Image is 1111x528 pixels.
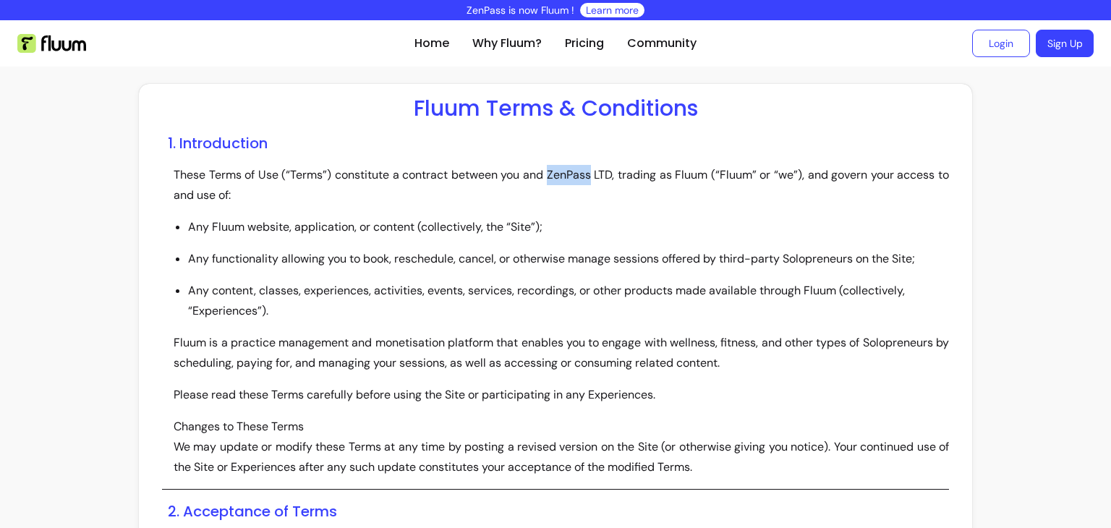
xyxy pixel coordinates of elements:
[188,281,949,321] li: Any content, classes, experiences, activities, events, services, recordings, or other products ma...
[168,501,949,521] h3: 2. Acceptance of Terms
[414,35,449,52] a: Home
[174,417,949,477] p: Changes to These Terms We may update or modify these Terms at any time by posting a revised versi...
[586,3,639,17] a: Learn more
[162,95,949,122] h1: Fluum Terms & Conditions
[972,30,1030,57] a: Login
[174,165,949,205] p: These Terms of Use (“Terms”) constitute a contract between you and ZenPass LTD, trading as Fluum ...
[565,35,604,52] a: Pricing
[17,34,86,53] img: Fluum Logo
[467,3,574,17] p: ZenPass is now Fluum !
[174,385,949,405] p: Please read these Terms carefully before using the Site or participating in any Experiences.
[174,333,949,373] p: Fluum is a practice management and monetisation platform that enables you to engage with wellness...
[168,133,949,153] h3: 1. Introduction
[188,217,949,237] li: Any Fluum website, application, or content (collectively, the “Site”);
[188,249,949,269] li: Any functionality allowing you to book, reschedule, cancel, or otherwise manage sessions offered ...
[472,35,542,52] a: Why Fluum?
[1036,30,1094,57] a: Sign Up
[627,35,697,52] a: Community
